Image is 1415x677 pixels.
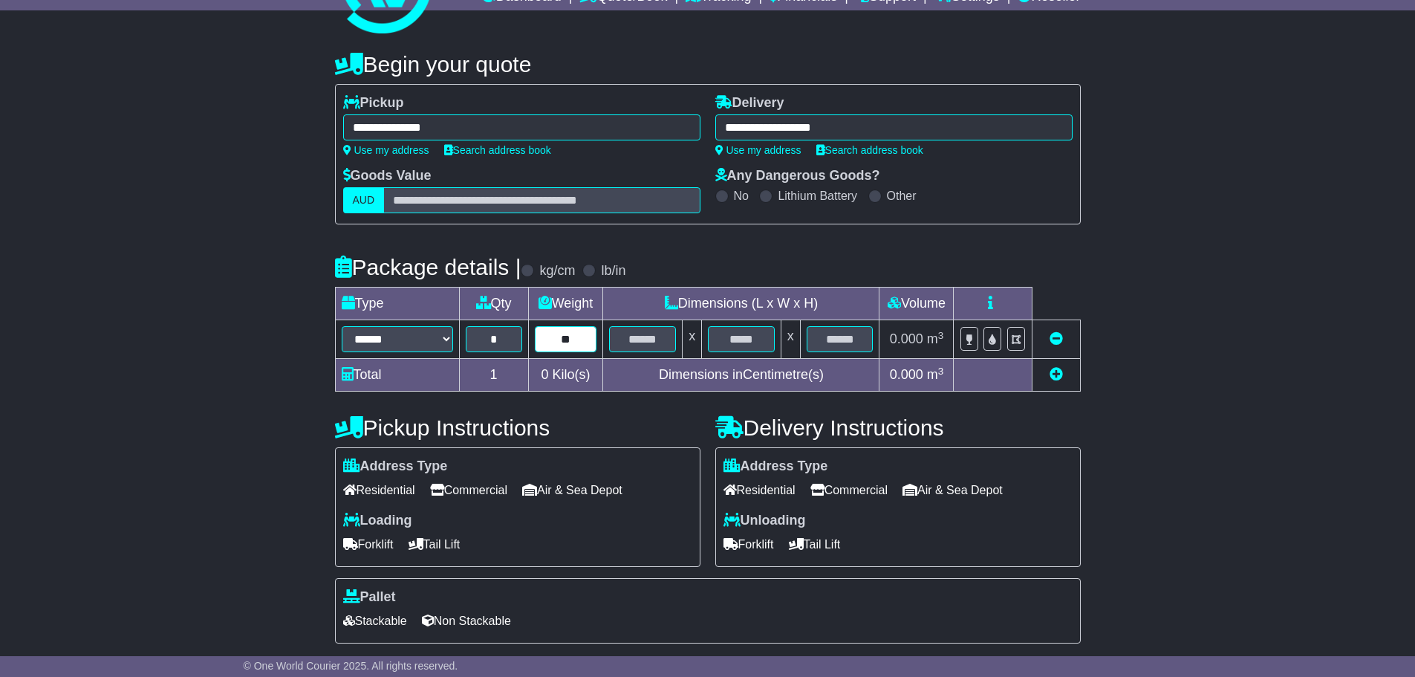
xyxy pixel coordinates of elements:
[444,144,551,156] a: Search address book
[522,479,622,502] span: Air & Sea Depot
[1050,331,1063,346] a: Remove this item
[683,320,702,359] td: x
[879,288,954,320] td: Volume
[902,479,1003,502] span: Air & Sea Depot
[715,95,784,111] label: Delivery
[343,187,385,213] label: AUD
[343,144,429,156] a: Use my address
[723,479,796,502] span: Residential
[422,609,511,632] span: Non Stackable
[409,533,461,556] span: Tail Lift
[723,459,828,475] label: Address Type
[335,255,521,279] h4: Package details |
[715,415,1081,440] h4: Delivery Instructions
[810,479,888,502] span: Commercial
[781,320,800,359] td: x
[734,189,749,203] label: No
[938,330,944,341] sup: 3
[459,359,528,392] td: 1
[887,189,917,203] label: Other
[343,589,396,606] label: Pallet
[430,479,507,502] span: Commercial
[890,331,923,346] span: 0.000
[1050,367,1063,382] a: Add new item
[816,144,923,156] a: Search address book
[541,367,548,382] span: 0
[343,533,394,556] span: Forklift
[459,288,528,320] td: Qty
[601,263,625,279] label: lb/in
[343,513,412,529] label: Loading
[244,660,458,672] span: © One World Courier 2025. All rights reserved.
[343,168,432,184] label: Goods Value
[927,367,944,382] span: m
[603,359,879,392] td: Dimensions in Centimetre(s)
[335,52,1081,77] h4: Begin your quote
[890,367,923,382] span: 0.000
[603,288,879,320] td: Dimensions (L x W x H)
[938,366,944,377] sup: 3
[335,415,700,440] h4: Pickup Instructions
[343,479,415,502] span: Residential
[343,459,448,475] label: Address Type
[723,513,806,529] label: Unloading
[343,609,407,632] span: Stackable
[715,144,801,156] a: Use my address
[539,263,575,279] label: kg/cm
[927,331,944,346] span: m
[528,359,603,392] td: Kilo(s)
[528,288,603,320] td: Weight
[778,189,857,203] label: Lithium Battery
[343,95,404,111] label: Pickup
[335,288,459,320] td: Type
[715,168,880,184] label: Any Dangerous Goods?
[335,359,459,392] td: Total
[789,533,841,556] span: Tail Lift
[723,533,774,556] span: Forklift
